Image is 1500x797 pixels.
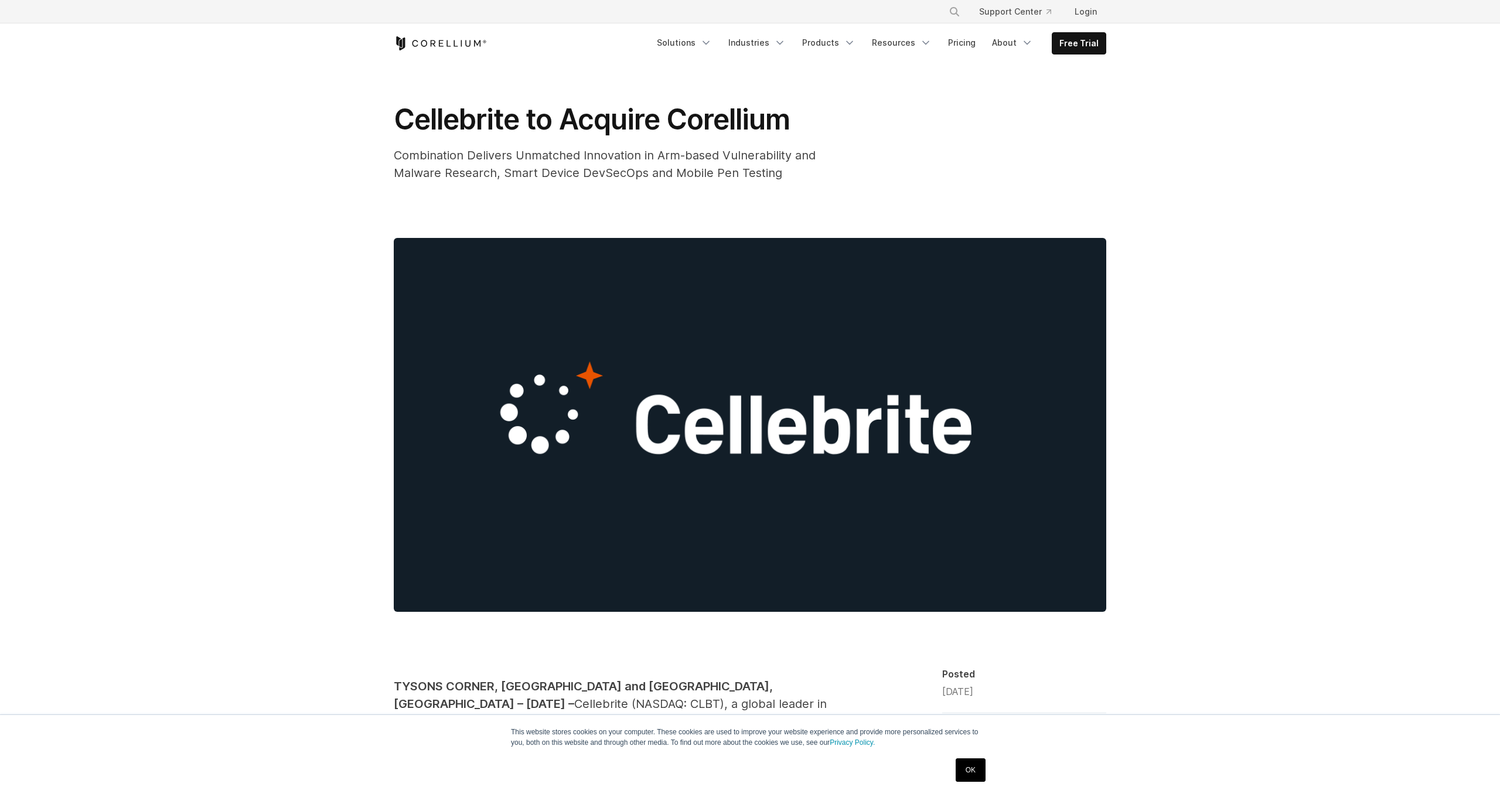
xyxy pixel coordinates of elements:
a: Login [1065,1,1106,22]
a: Pricing [941,32,983,53]
img: Cellebrite to Acquire Corellium [394,238,1106,612]
a: Support Center [970,1,1061,22]
div: Navigation Menu [650,32,1106,55]
p: This website stores cookies on your computer. These cookies are used to improve your website expe... [511,727,989,748]
button: Search [944,1,965,22]
a: Free Trial [1052,33,1106,54]
a: Industries [721,32,793,53]
div: Posted [942,668,1106,680]
a: Products [795,32,862,53]
a: Corellium Home [394,36,487,50]
span: [DATE] [942,686,973,697]
div: Navigation Menu [935,1,1106,22]
a: Privacy Policy. [830,738,875,747]
a: Resources [865,32,939,53]
a: Solutions [650,32,719,53]
a: About [985,32,1040,53]
span: Combination Delivers Unmatched Innovation in Arm-based Vulnerability and Malware Research, Smart ... [394,148,816,180]
span: TYSONS CORNER, [GEOGRAPHIC_DATA] and [GEOGRAPHIC_DATA], [GEOGRAPHIC_DATA] – [DATE] – [394,679,773,711]
a: OK [956,758,986,782]
span: Cellebrite to Acquire Corellium [394,102,790,137]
